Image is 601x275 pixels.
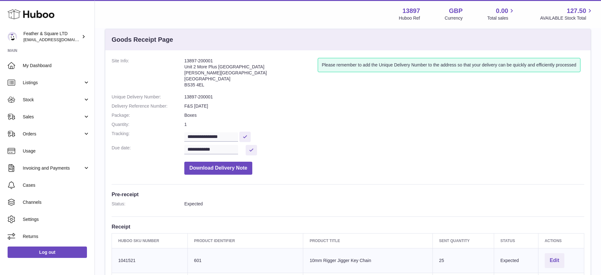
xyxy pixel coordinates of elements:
[23,148,90,154] span: Usage
[303,233,432,248] th: Product title
[487,7,515,21] a: 0.00 Total sales
[112,94,184,100] dt: Unique Delivery Number:
[567,7,586,15] span: 127.50
[112,122,184,128] dt: Quantity:
[402,7,420,15] strong: 13897
[494,248,538,273] td: Expected
[23,216,90,222] span: Settings
[538,233,584,248] th: Actions
[496,7,508,15] span: 0.00
[184,58,318,91] address: 13897-200001 Unit 2 More Plus [GEOGRAPHIC_DATA] [PERSON_NAME][GEOGRAPHIC_DATA] [GEOGRAPHIC_DATA] ...
[23,37,93,42] span: [EMAIL_ADDRESS][DOMAIN_NAME]
[112,103,184,109] dt: Delivery Reference Number:
[112,233,188,248] th: Huboo SKU Number
[487,15,515,21] span: Total sales
[8,32,17,41] img: feathernsquare@gmail.com
[187,233,303,248] th: Product Identifier
[540,15,593,21] span: AVAILABLE Stock Total
[23,234,90,240] span: Returns
[112,145,184,155] dt: Due date:
[399,15,420,21] div: Huboo Ref
[432,233,494,248] th: Sent Quantity
[184,162,252,175] button: Download Delivery Note
[449,7,463,15] strong: GBP
[184,103,584,109] dd: F&S [DATE]
[184,94,584,100] dd: 13897-200001
[23,199,90,205] span: Channels
[23,31,80,43] div: Feather & Square LTD
[23,114,83,120] span: Sales
[112,191,584,198] h3: Pre-receipt
[187,248,303,273] td: 601
[23,97,83,103] span: Stock
[494,233,538,248] th: Status
[112,58,184,91] dt: Site Info:
[432,248,494,273] td: 25
[445,15,463,21] div: Currency
[112,112,184,118] dt: Package:
[112,223,584,230] h3: Receipt
[318,58,580,72] div: Please remember to add the Unique Delivery Number to the address so that your delivery can be qui...
[23,80,83,86] span: Listings
[303,248,432,273] td: 10mm Rigger Jigger Key Chain
[184,122,584,128] dd: 1
[23,182,90,188] span: Cases
[23,165,83,171] span: Invoicing and Payments
[23,63,90,69] span: My Dashboard
[545,253,564,268] button: Edit
[540,7,593,21] a: 127.50 AVAILABLE Stock Total
[23,131,83,137] span: Orders
[112,248,188,273] td: 1041521
[184,201,584,207] dd: Expected
[112,201,184,207] dt: Status:
[112,35,173,44] h3: Goods Receipt Page
[112,131,184,142] dt: Tracking:
[184,112,584,118] dd: Boxes
[8,247,87,258] a: Log out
